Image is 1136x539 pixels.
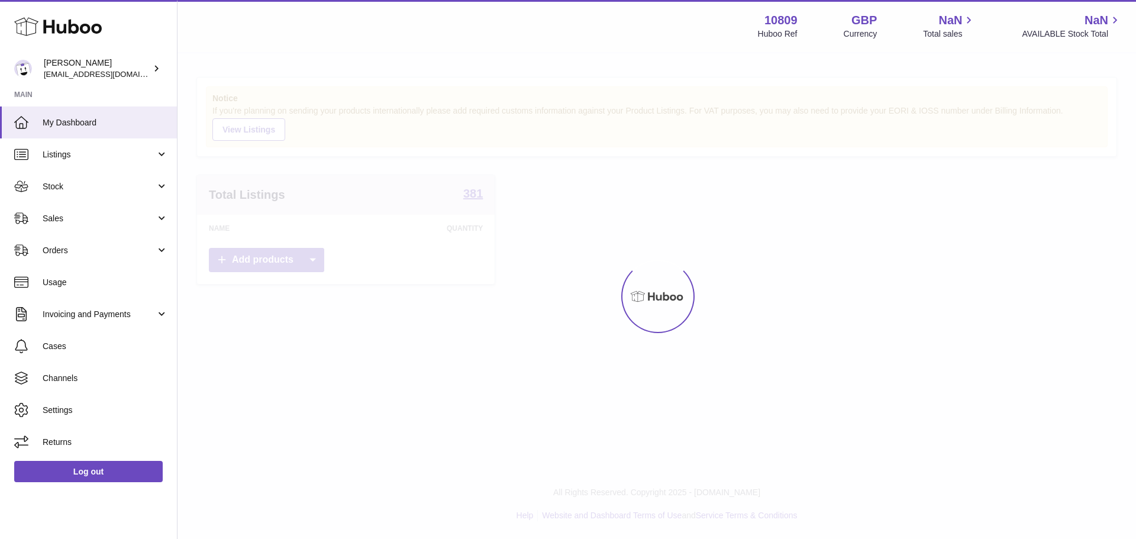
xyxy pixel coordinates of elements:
span: My Dashboard [43,117,168,128]
div: Currency [844,28,877,40]
div: [PERSON_NAME] [44,57,150,80]
span: Cases [43,341,168,352]
span: Orders [43,245,156,256]
a: NaN AVAILABLE Stock Total [1022,12,1122,40]
div: Huboo Ref [758,28,798,40]
strong: 10809 [764,12,798,28]
span: [EMAIL_ADDRESS][DOMAIN_NAME] [44,69,174,79]
span: Total sales [923,28,976,40]
span: Returns [43,437,168,448]
span: Stock [43,181,156,192]
img: shop@ballersingod.com [14,60,32,78]
span: Invoicing and Payments [43,309,156,320]
span: Listings [43,149,156,160]
span: Channels [43,373,168,384]
span: Sales [43,213,156,224]
span: AVAILABLE Stock Total [1022,28,1122,40]
span: Settings [43,405,168,416]
span: Usage [43,277,168,288]
span: NaN [1085,12,1108,28]
span: NaN [938,12,962,28]
a: Log out [14,461,163,482]
a: NaN Total sales [923,12,976,40]
strong: GBP [851,12,877,28]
